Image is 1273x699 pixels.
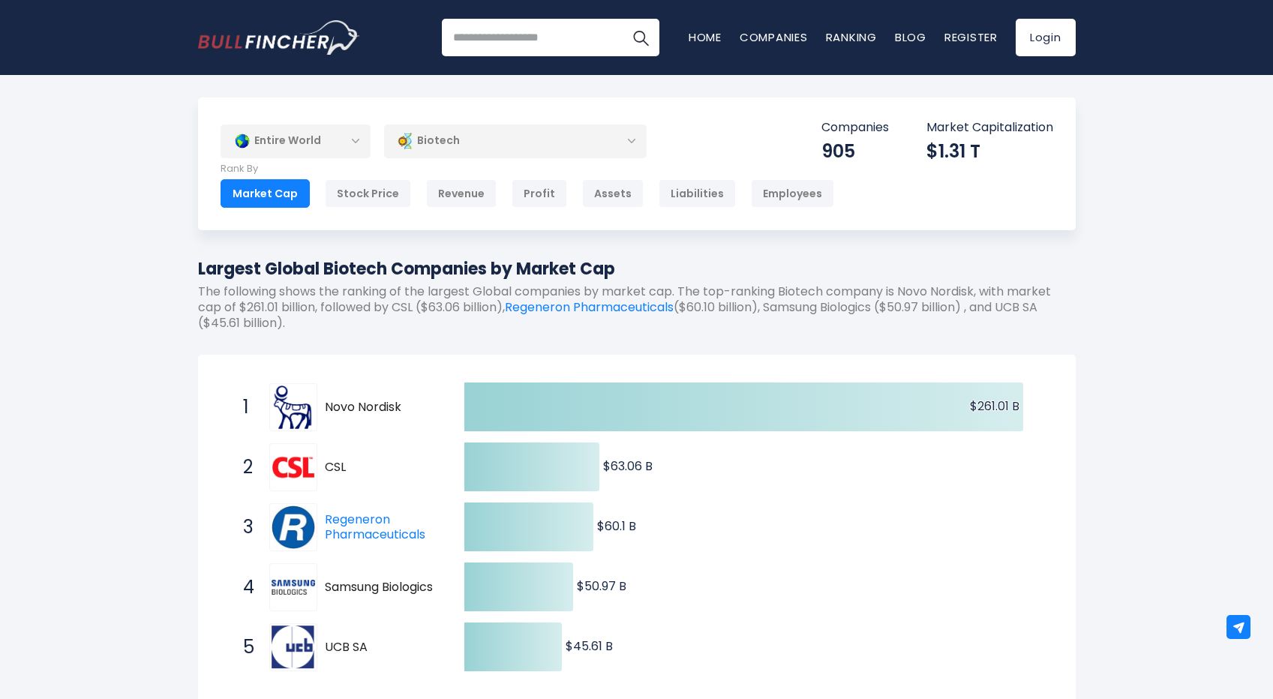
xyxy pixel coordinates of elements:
[221,163,834,175] p: Rank By
[236,454,251,480] span: 2
[826,29,877,45] a: Ranking
[505,298,674,316] a: Regeneron Pharmaceuticals
[325,580,438,595] span: Samsung Biologics
[740,29,808,45] a: Companies
[659,179,736,208] div: Liabilities
[970,397,1019,415] text: $261.01 B
[272,385,315,429] img: Novo Nordisk
[325,460,438,475] span: CSL
[272,505,315,549] img: Regeneron Pharmaceuticals
[221,124,371,158] div: Entire World
[198,20,360,55] img: Bullfincher logo
[622,19,659,56] button: Search
[325,511,425,544] a: Regeneron Pharmaceuticals
[236,394,251,420] span: 1
[384,124,647,158] div: Biotech
[198,284,1076,331] p: The following shows the ranking of the largest Global companies by market cap. The top-ranking Bi...
[272,445,315,489] img: CSL
[272,625,314,669] img: UCB SA
[751,179,834,208] div: Employees
[236,514,251,540] span: 3
[325,400,438,415] span: Novo Nordisk
[895,29,926,45] a: Blog
[325,179,411,208] div: Stock Price
[236,574,251,600] span: 4
[198,20,359,55] a: Go to homepage
[426,179,497,208] div: Revenue
[1016,19,1076,56] a: Login
[198,256,1076,281] h1: Largest Global Biotech Companies by Market Cap
[926,120,1053,136] p: Market Capitalization
[944,29,998,45] a: Register
[272,580,315,595] img: Samsung Biologics
[926,139,1053,163] div: $1.31 T
[689,29,722,45] a: Home
[577,577,626,595] text: $50.97 B
[269,503,325,551] a: Regeneron Pharmaceuticals
[512,179,567,208] div: Profit
[236,634,251,660] span: 5
[566,637,613,655] text: $45.61 B
[821,120,889,136] p: Companies
[325,640,438,655] span: UCB SA
[597,517,636,535] text: $60.1 B
[582,179,644,208] div: Assets
[221,179,310,208] div: Market Cap
[603,457,653,475] text: $63.06 B
[821,139,889,163] div: 905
